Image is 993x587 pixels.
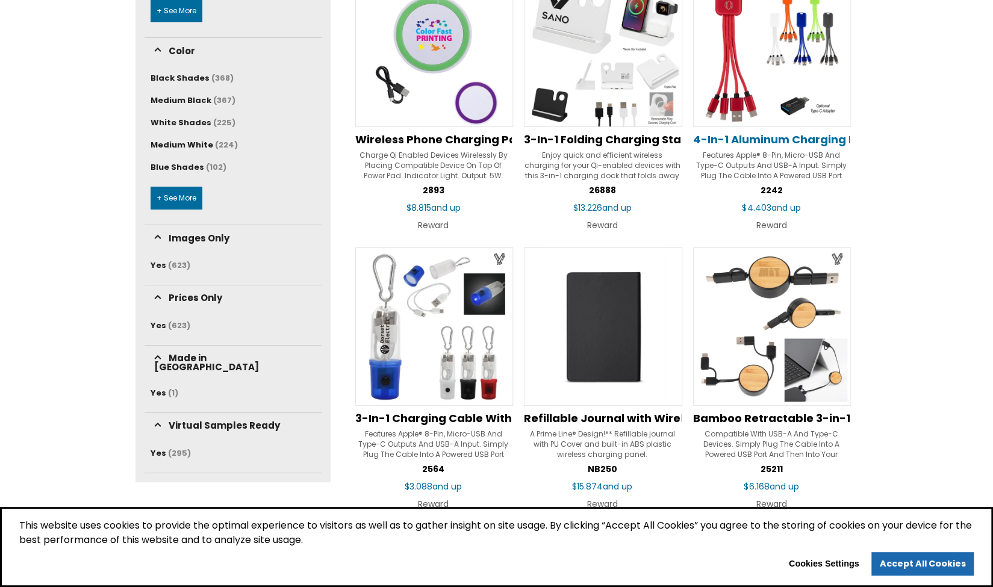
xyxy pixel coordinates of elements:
[572,480,632,492] span: $15.874
[151,320,190,331] a: Yes (623)
[151,447,191,459] a: Yes (295)
[573,202,632,214] span: $13.226
[355,150,512,180] div: Charge Qi Enabled Devices Wirelessly By Placing Compatible Device On Top Of Power Pad. Indicator ...
[151,259,190,271] a: Yes (623)
[760,463,782,475] span: 25211
[406,202,461,214] span: $8.815
[771,202,800,214] span: and up
[151,161,226,173] a: Blue Shades (102)
[693,133,850,146] a: 4-In-1 Aluminum Charging Buddy
[491,250,509,267] a: Create Virtual Sample
[151,95,211,106] span: Medium Black
[760,184,782,196] span: 2242
[355,411,602,426] span: 3-In-1 Charging Cable With Flashlight Case
[432,480,462,492] span: and up
[871,552,974,576] a: allow cookies
[693,150,850,180] div: Features Apple® 8-Pin, Micro-USB And Type-C Outputs And USB-A Input. Simply Plug The Cable Into A...
[829,250,847,267] a: Create Virtual Sample
[151,72,234,84] a: Black Shades (368)
[355,429,512,459] div: Features Apple® 8-Pin, Micro-USB And Type-C Outputs And USB-A Input. Simply Plug The Cable Into A...
[151,447,166,459] span: Yes
[151,117,211,128] span: White Shades
[151,387,178,399] a: Yes (1)
[589,184,616,196] span: 26888
[693,411,944,426] span: Bamboo Retractable 3-in-1 Charging Cable
[524,247,682,406] img: Refillable Journal with Wireless Charging Panel
[603,480,632,492] span: and up
[524,412,681,425] a: Refillable Journal with Wireless Charging Panel
[693,429,850,459] div: Compatible With USB-A And Type-C Devices. Simply Plug The Cable Into A Powered USB Port And Then ...
[168,320,190,331] span: (623)
[355,217,512,234] div: Reward
[168,447,191,459] span: (295)
[151,419,282,432] a: Virtual Samples Ready
[151,231,232,244] a: Images Only
[151,44,198,57] a: Color
[524,217,681,234] div: Reward
[151,387,166,399] span: Yes
[166,231,232,246] span: Images Only
[693,412,850,425] a: Bamboo Retractable 3-in-1 Charging Cable
[154,350,261,374] span: Made in [GEOGRAPHIC_DATA]
[151,117,235,128] a: White Shades (225)
[151,139,238,151] a: Medium White (224)
[423,184,444,196] span: 2893
[742,202,800,214] span: $4.403
[166,43,198,58] span: Color
[524,495,681,512] div: Reward
[744,480,798,492] span: $6.168
[151,72,210,84] span: Black Shades
[524,411,794,426] span: Refillable Journal with Wireless Charging Panel
[166,290,225,305] span: Prices Only
[151,187,202,210] a: + See More
[355,132,525,147] span: Wireless Phone Charging Pad
[355,247,514,406] img: 3-In-1 Charging Cable With Flashlight Case
[151,320,166,331] span: Yes
[524,133,681,146] a: 3-In-1 Folding Charging Station
[405,480,462,492] span: $3.088
[693,247,851,406] img: Bamboo Retractable 3-in-1 Charging Cable
[168,387,178,399] span: (1)
[693,217,850,234] div: Reward
[422,463,444,475] span: 2564
[166,418,282,433] span: Virtual Samples Ready
[431,202,461,214] span: and up
[602,202,632,214] span: and up
[168,259,190,271] span: (623)
[151,291,225,305] a: Prices Only
[211,72,234,84] span: (368)
[693,132,885,147] span: 4-In-1 Aluminum Charging Buddy
[524,150,681,180] div: Enjoy quick and efficient wireless charging for your Qi-enabled devices with this 3-in-1 charging...
[524,429,681,459] div: A Prime Line® Design!** Refillable journal with PU Cover and built-in ABS plastic wireless chargi...
[151,95,235,106] a: Medium Black (367)
[213,95,235,106] span: (367)
[588,463,617,475] span: NB250
[524,132,703,147] span: 3-In-1 Folding Charging Station
[19,518,974,552] span: This website uses cookies to provide the optimal experience to visitors as well as to gather insi...
[213,117,235,128] span: (225)
[355,133,512,146] a: Wireless Phone Charging Pad
[151,352,313,372] a: Made in [GEOGRAPHIC_DATA]
[693,495,850,512] div: Reward
[206,161,226,173] span: (102)
[151,259,166,271] span: Yes
[355,412,512,425] a: 3-In-1 Charging Cable With Flashlight Case
[151,139,213,151] span: Medium White
[151,161,204,173] span: Blue Shades
[215,139,238,151] span: (224)
[780,554,867,574] button: Cookies Settings
[355,495,512,512] div: Reward
[769,480,798,492] span: and up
